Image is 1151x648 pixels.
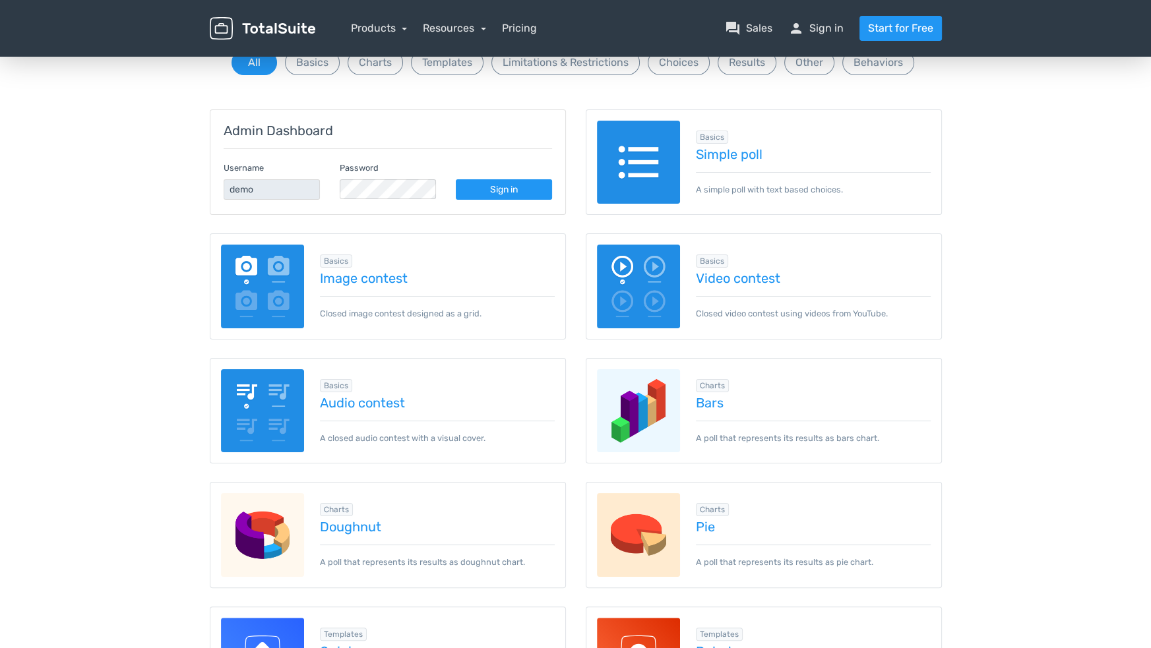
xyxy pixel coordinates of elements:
[696,131,728,144] span: Browse all in Basics
[696,421,931,444] p: A poll that represents its results as bars chart.
[320,296,555,320] p: Closed image contest designed as a grid.
[718,50,776,75] button: Results
[696,396,931,410] a: Bars
[348,50,403,75] button: Charts
[221,245,305,328] img: image-poll.png.webp
[221,369,305,453] img: audio-poll.png.webp
[696,296,931,320] p: Closed video contest using videos from YouTube.
[725,20,741,36] span: question_answer
[491,50,640,75] button: Limitations & Restrictions
[784,50,834,75] button: Other
[696,503,729,516] span: Browse all in Charts
[597,369,681,453] img: charts-bars.png.webp
[320,519,555,534] a: Doughnut
[340,162,379,174] label: Password
[456,179,552,200] a: Sign in
[696,147,931,162] a: Simple poll
[696,254,728,268] span: Browse all in Basics
[696,172,931,196] p: A simple poll with text based choices.
[221,493,305,577] img: charts-doughnut.png.webp
[320,628,367,641] span: Browse all in Templates
[859,16,942,41] a: Start for Free
[597,121,681,204] img: text-poll.png.webp
[210,17,315,40] img: TotalSuite for WordPress
[320,545,555,568] p: A poll that represents its results as doughnut chart.
[788,20,844,36] a: personSign in
[502,20,537,36] a: Pricing
[320,503,353,516] span: Browse all in Charts
[351,22,408,34] a: Products
[224,123,552,138] h5: Admin Dashboard
[696,271,931,285] a: Video contest
[696,628,743,641] span: Browse all in Templates
[696,519,931,534] a: Pie
[232,50,277,75] button: All
[696,379,729,392] span: Browse all in Charts
[842,50,914,75] button: Behaviors
[648,50,710,75] button: Choices
[320,254,352,268] span: Browse all in Basics
[224,162,264,174] label: Username
[320,379,352,392] span: Browse all in Basics
[423,22,486,34] a: Resources
[597,245,681,328] img: video-poll.png.webp
[320,271,555,285] a: Image contest
[696,545,931,568] p: A poll that represents its results as pie chart.
[788,20,804,36] span: person
[285,50,340,75] button: Basics
[597,493,681,577] img: charts-pie.png.webp
[725,20,772,36] a: question_answerSales
[320,396,555,410] a: Audio contest
[411,50,483,75] button: Templates
[320,421,555,444] p: A closed audio contest with a visual cover.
